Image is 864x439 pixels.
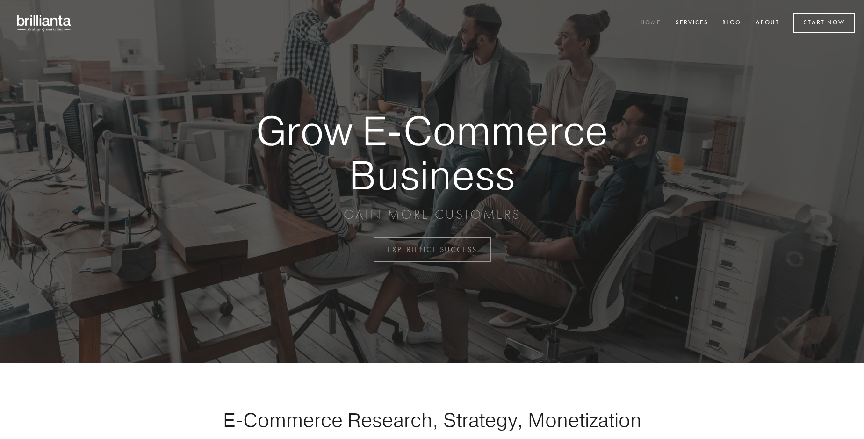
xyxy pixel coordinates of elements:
p: GAIN MORE CUSTOMERS [223,206,641,223]
a: Start Now [793,13,855,33]
h1: E-Commerce Research, Strategy, Monetization [194,408,670,432]
strong: Grow E-Commerce Business [223,108,641,197]
a: Blog [716,15,747,31]
a: EXPERIENCE SUCCESS [374,237,491,262]
a: Services [670,15,714,31]
img: brillianta - research, strategy, marketing [9,9,79,36]
a: About [749,15,785,31]
a: Home [634,15,667,31]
